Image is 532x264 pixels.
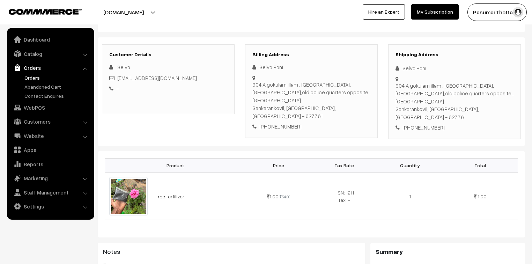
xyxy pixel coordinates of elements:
[513,7,523,17] img: user
[105,158,246,173] th: Product
[396,52,513,58] h3: Shipping Address
[23,83,92,90] a: Abandoned Cart
[9,9,82,14] img: COMMMERCE
[9,47,92,60] a: Catalog
[103,248,360,256] h3: Notes
[443,158,518,173] th: Total
[396,124,513,132] div: [PHONE_NUMBER]
[9,101,92,114] a: WebPOS
[311,158,377,173] th: Tax Rate
[9,130,92,142] a: Website
[267,193,279,199] span: 1.00
[409,193,411,199] span: 1
[9,186,92,199] a: Staff Management
[9,200,92,213] a: Settings
[23,74,92,81] a: Orders
[79,3,168,21] button: [DOMAIN_NAME]
[117,64,130,70] span: Selva
[9,7,70,15] a: COMMMERCE
[363,4,405,20] a: Hire an Expert
[117,75,197,81] a: [EMAIL_ADDRESS][DOMAIN_NAME]
[280,195,290,199] strike: 54.00
[396,64,513,72] div: Selva Rani
[411,4,459,20] a: My Subscription
[246,158,311,173] th: Price
[9,158,92,170] a: Reports
[252,81,370,120] div: 904 A gokulam illam . [GEOGRAPHIC_DATA], [GEOGRAPHIC_DATA],old police quarters opposite ,[GEOGRAP...
[109,177,148,215] img: photo_2025-09-08_19-56-14.jpg
[23,92,92,100] a: Contact Enquires
[9,61,92,74] a: Orders
[467,3,527,21] button: Pasumai Thotta…
[9,172,92,184] a: Marketing
[252,52,370,58] h3: Billing Address
[109,52,227,58] h3: Customer Details
[252,63,370,71] div: Selva Rani
[478,193,487,199] span: 1.00
[9,115,92,128] a: Customers
[396,82,513,121] div: 904 A gokulam illam . [GEOGRAPHIC_DATA], [GEOGRAPHIC_DATA],old police quarters opposite ,[GEOGRAP...
[109,85,227,93] div: -
[376,248,520,256] h3: Summary
[9,33,92,46] a: Dashboard
[377,158,443,173] th: Quantity
[252,123,370,131] div: [PHONE_NUMBER]
[156,193,184,199] a: free fertilizer
[334,190,354,203] span: HSN: 1211 Tax: -
[9,144,92,156] a: Apps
